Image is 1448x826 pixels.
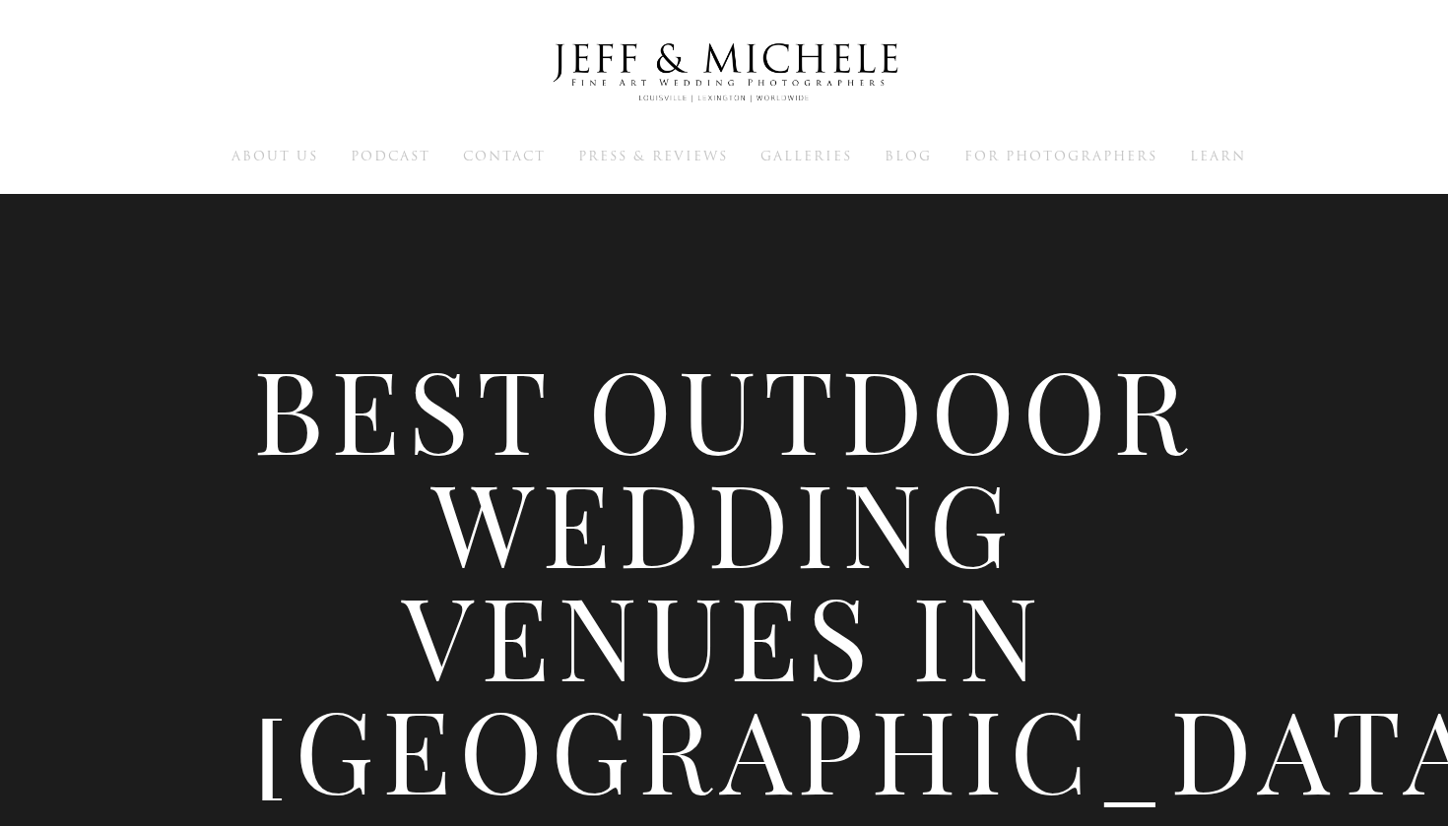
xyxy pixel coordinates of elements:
span: Learn [1190,147,1246,165]
a: Galleries [760,147,852,164]
span: Contact [463,147,546,165]
span: Press & Reviews [578,147,728,165]
a: Press & Reviews [578,147,728,164]
img: Louisville Wedding Photographers - Jeff & Michele Wedding Photographers [527,25,921,121]
span: Podcast [351,147,430,165]
a: Learn [1190,147,1246,164]
a: Contact [463,147,546,164]
a: About Us [231,147,318,164]
h1: Best Outdoor Wedding Venues in [GEOGRAPHIC_DATA] [251,351,1197,804]
a: For Photographers [964,147,1157,164]
a: Blog [885,147,932,164]
span: Galleries [760,147,852,165]
a: Podcast [351,147,430,164]
span: For Photographers [964,147,1157,165]
span: About Us [231,147,318,165]
span: Blog [885,147,932,165]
